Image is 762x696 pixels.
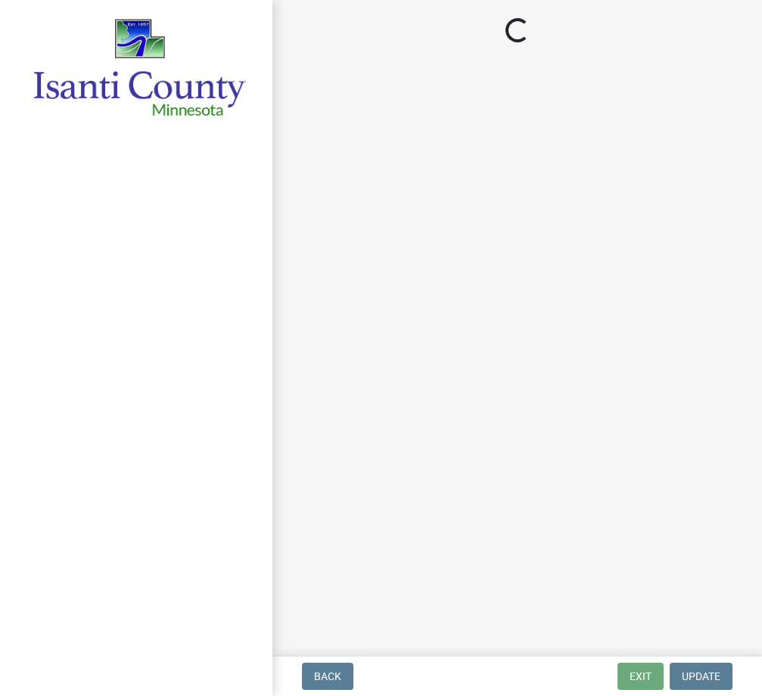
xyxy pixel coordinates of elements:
[30,16,248,120] img: Isanti County, Minnesota
[670,663,732,690] button: Update
[617,663,664,690] button: Exit
[682,670,720,682] span: Update
[302,663,353,690] button: Back
[314,670,341,682] span: Back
